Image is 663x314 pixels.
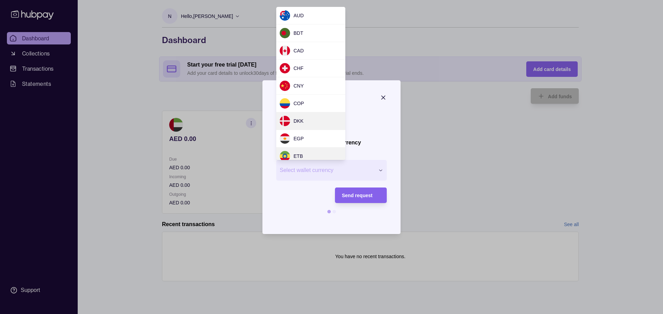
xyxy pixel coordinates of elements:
span: AUD [294,13,304,18]
img: eg [280,133,290,144]
span: DKK [294,118,304,124]
img: ch [280,63,290,73]
span: BDT [294,30,303,36]
img: au [280,10,290,21]
span: COP [294,101,304,106]
img: co [280,98,290,109]
img: ca [280,45,290,56]
span: CHF [294,65,304,71]
span: CAD [294,48,304,53]
img: cn [280,81,290,91]
span: EGP [294,136,304,141]
span: CNY [294,83,304,89]
img: dk [280,116,290,126]
span: ETB [294,153,303,159]
img: et [280,151,290,161]
img: bd [280,28,290,38]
